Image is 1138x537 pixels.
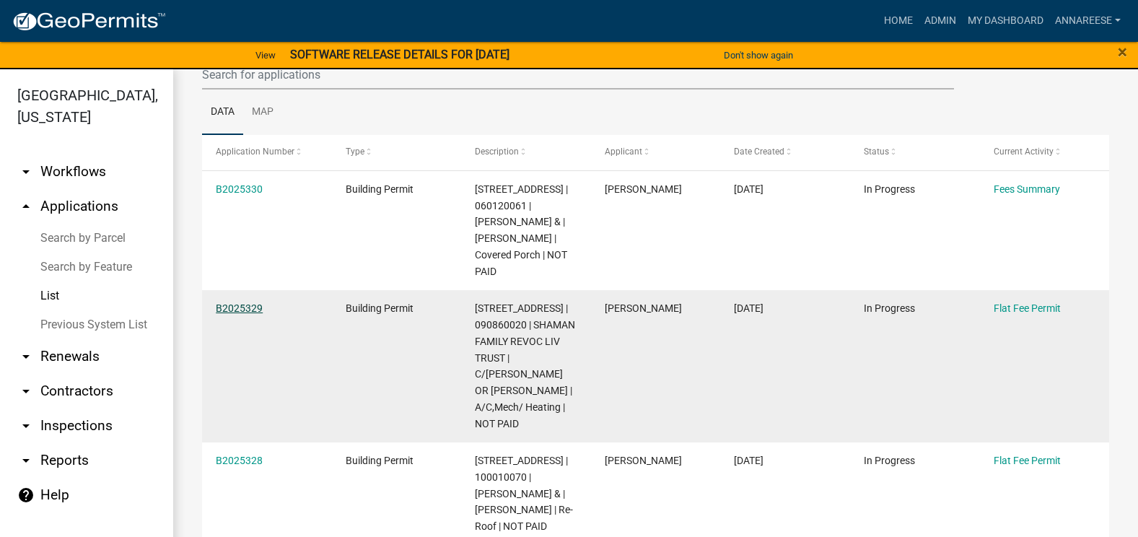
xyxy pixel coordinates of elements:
span: Gina Gullickson [605,302,682,314]
a: B2025328 [216,455,263,466]
a: View [250,43,281,67]
button: Close [1118,43,1127,61]
a: Flat Fee Permit [994,455,1061,466]
span: Applicant [605,147,642,157]
strong: SOFTWARE RELEASE DETAILS FOR [DATE] [290,48,509,61]
datatable-header-cell: Date Created [720,135,850,170]
a: Data [202,89,243,136]
span: In Progress [864,455,915,466]
a: B2025330 [216,183,263,195]
span: Status [864,147,889,157]
i: arrow_drop_down [17,163,35,180]
a: Home [878,7,919,35]
button: Don't show again [718,43,799,67]
datatable-header-cell: Current Activity [979,135,1109,170]
span: Description [475,147,519,157]
a: annareese [1049,7,1126,35]
datatable-header-cell: Application Number [202,135,332,170]
i: arrow_drop_down [17,383,35,400]
span: 21527 INDIAN HILLS RD | 090860020 | SHAMAN FAMILY REVOC LIV TRUST | C/O JOYCE OR EDWARD SHAMAN | ... [475,302,575,429]
span: 09/12/2025 [734,183,763,195]
span: Gina Gullickson [605,455,682,466]
i: help [17,486,35,504]
i: arrow_drop_down [17,348,35,365]
span: 09/12/2025 [734,302,763,314]
a: Admin [919,7,962,35]
span: Building Permit [346,455,413,466]
a: Flat Fee Permit [994,302,1061,314]
a: My Dashboard [962,7,1049,35]
datatable-header-cell: Applicant [591,135,721,170]
span: × [1118,42,1127,62]
span: In Progress [864,302,915,314]
a: B2025329 [216,302,263,314]
i: arrow_drop_down [17,452,35,469]
span: Date Created [734,147,784,157]
span: 90528 205TH ST | 060120061 | DEYO,JOHN G & | LISA K DEYO | Covered Porch | NOT PAID [475,183,568,277]
span: Application Number [216,147,294,157]
span: John Deyo [605,183,682,195]
input: Search for applications [202,60,954,89]
span: 09/12/2025 [734,455,763,466]
span: 66852 CO RD 46 | 100010070 | REDMAN,RON & | DENISE REDMAN | Re-Roof | NOT PAID [475,455,573,532]
span: Current Activity [994,147,1054,157]
datatable-header-cell: Status [850,135,980,170]
span: Building Permit [346,302,413,314]
datatable-header-cell: Description [461,135,591,170]
a: Fees Summary [994,183,1060,195]
i: arrow_drop_down [17,417,35,435]
span: In Progress [864,183,915,195]
span: Building Permit [346,183,413,195]
datatable-header-cell: Type [332,135,462,170]
a: Map [243,89,282,136]
span: Type [346,147,364,157]
i: arrow_drop_up [17,198,35,215]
